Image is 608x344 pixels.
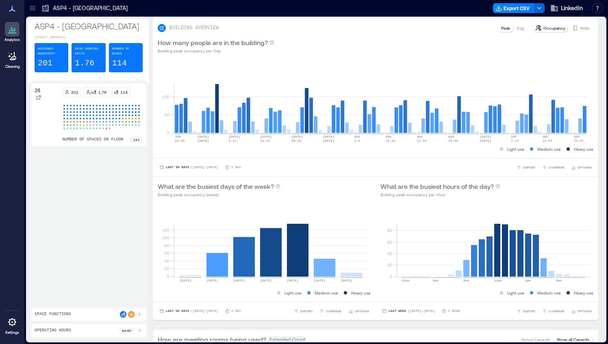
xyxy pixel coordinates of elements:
[91,89,92,95] p: /
[548,2,585,15] button: LinkedIn
[541,163,566,171] button: COMPARE
[206,279,218,282] text: [DATE]
[515,307,537,315] button: EXPORT
[122,328,131,333] p: 8a - 6p
[75,58,94,69] p: 1.76
[515,163,537,171] button: EXPORT
[318,307,343,315] button: COMPARE
[549,165,565,170] span: COMPARE
[355,309,369,314] span: OPTIONS
[2,312,22,338] a: Settings
[480,139,491,143] text: [DATE]
[323,135,334,138] text: [DATE]
[341,279,352,282] text: [DATE]
[35,327,71,334] p: Operating Hours
[287,279,299,282] text: [DATE]
[417,139,427,143] text: 17-23
[158,163,220,171] button: Last 90 Days |[DATE]-[DATE]
[169,25,219,31] p: BUILDING OVERVIEW
[231,165,241,170] p: 1 Day
[543,139,552,143] text: 14-20
[175,135,181,138] text: JUN
[165,112,169,117] tspan: 50
[543,25,565,31] p: Occupancy
[38,46,65,56] p: Assigned Headcount
[574,139,584,143] text: 21-27
[167,130,169,135] tspan: 0
[578,309,592,314] span: OPTIONS
[417,135,423,138] text: AUG
[71,89,78,95] p: 201
[511,139,519,143] text: 7-13
[38,58,52,69] p: 201
[165,251,169,255] tspan: 60
[5,330,19,335] p: Settings
[180,279,191,282] text: [DATE]
[494,279,502,282] text: 12pm
[231,309,241,314] p: 1 Day
[291,135,303,138] text: [DATE]
[120,89,128,95] p: 114
[229,139,237,143] text: 6-12
[162,227,169,232] tspan: 120
[517,25,524,31] p: Avg
[480,135,491,138] text: [DATE]
[175,139,185,143] text: 22-28
[569,307,593,315] button: OPTIONS
[292,307,315,315] button: EXPORT
[557,336,589,343] p: Show all Capacity
[2,46,22,71] a: Cleaning
[162,235,169,240] tspan: 100
[402,279,409,282] text: 12am
[165,243,169,248] tspan: 80
[260,135,272,138] text: [DATE]
[35,35,143,40] p: [STREET_ADDRESS]
[112,46,139,56] p: Number of Desks
[574,135,580,138] text: SEP
[158,182,274,191] p: What are the busiest days of the week?
[315,290,338,296] p: Medium use
[580,25,589,31] p: Visits
[326,309,342,314] span: COMPARE
[2,19,22,45] a: Analytics
[291,139,301,143] text: 20-26
[386,135,392,138] text: AUG
[5,64,20,69] p: Cleaning
[197,135,209,138] text: [DATE]
[537,146,561,152] p: Medium use
[260,279,272,282] text: [DATE]
[501,25,510,31] p: Peak
[323,139,334,143] text: [DATE]
[523,165,536,170] span: EXPORT
[351,290,371,296] p: Heavy use
[158,38,268,48] p: How many people are in the building?
[165,258,169,263] tspan: 40
[98,89,106,95] p: 1.76
[463,279,469,282] text: 8am
[578,165,592,170] span: OPTIONS
[197,139,209,143] text: [DATE]
[549,309,565,314] span: COMPARE
[521,336,550,343] p: Group Capacity
[260,139,270,143] text: 13-19
[35,311,71,318] p: Space Functions
[354,135,360,138] text: AUG
[525,279,531,282] text: 4pm
[63,136,124,143] p: number of spaces on floor
[448,309,460,314] p: 1 Hour
[543,135,549,138] text: SEP
[387,240,392,244] tspan: 60
[53,4,128,12] p: ASP4 - [GEOGRAPHIC_DATA]
[380,191,500,198] p: Building peak occupancy per Hour
[158,307,220,315] button: Last 90 Days |[DATE]-[DATE]
[507,290,524,296] p: Light use
[541,307,566,315] button: COMPARE
[354,139,360,143] text: 3-9
[387,228,392,233] tspan: 80
[314,279,326,282] text: [DATE]
[561,4,583,12] span: LinkedIn
[133,137,139,142] p: 183
[569,163,593,171] button: OPTIONS
[162,94,169,99] tspan: 100
[493,3,534,13] button: Export CSV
